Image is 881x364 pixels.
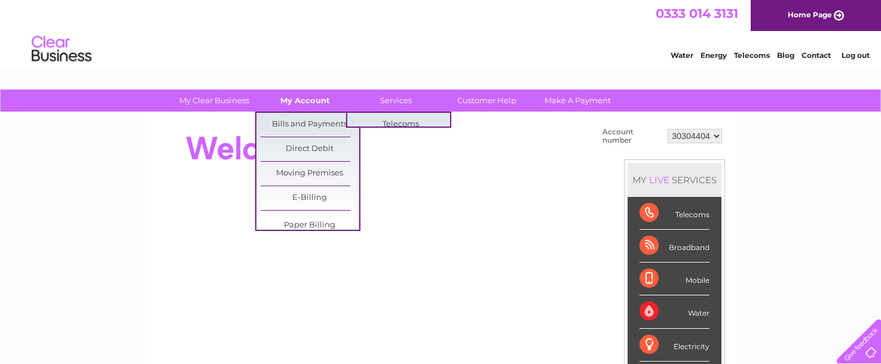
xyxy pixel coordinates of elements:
[842,51,870,60] a: Log out
[640,263,709,295] div: Mobile
[640,197,709,230] div: Telecoms
[31,31,92,67] img: logo.png
[656,6,738,21] a: 0333 014 3131
[647,174,672,186] div: LIVE
[347,90,445,112] a: Services
[256,90,354,112] a: My Account
[261,113,359,137] a: Bills and Payments
[777,51,794,60] a: Blog
[628,163,721,197] div: MY SERVICES
[700,51,727,60] a: Energy
[261,186,359,210] a: E-Billing
[261,214,359,237] a: Paper Billing
[802,51,831,60] a: Contact
[528,90,627,112] a: Make A Payment
[438,90,536,112] a: Customer Help
[261,162,359,186] a: Moving Premises
[159,7,724,58] div: Clear Business is a trading name of Verastar Limited (registered in [GEOGRAPHIC_DATA] No. 3667643...
[640,230,709,263] div: Broadband
[261,137,359,161] a: Direct Debit
[640,295,709,328] div: Water
[351,113,450,137] a: Telecoms
[640,329,709,362] div: Electricity
[599,125,665,147] td: Account number
[671,51,693,60] a: Water
[734,51,770,60] a: Telecoms
[165,90,264,112] a: My Clear Business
